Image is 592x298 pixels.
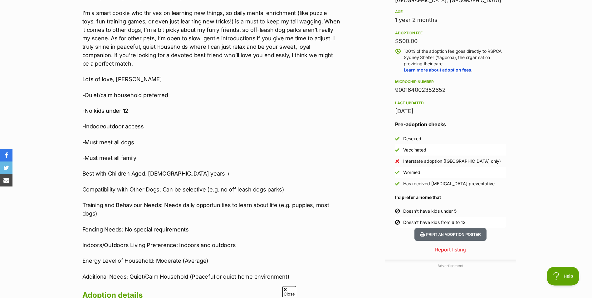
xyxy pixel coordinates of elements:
[403,219,466,226] div: Doesn't have kids from 6 to 12
[414,228,486,241] button: Print an adoption poster
[395,9,506,14] div: Age
[395,148,399,152] img: Yes
[404,48,506,73] p: 100% of the adoption fee goes directly to RSPCA Sydney Shelter (Yagoona), the organisation provid...
[403,136,421,142] div: Desexed
[395,16,506,24] div: 1 year 2 months
[403,181,495,187] div: Has received [MEDICAL_DATA] preventative
[82,241,340,249] p: Indoors/Outdoors Living Preference: Indoors and outdoors
[82,201,340,218] p: Training and Behaviour Needs: Needs daily opportunities to learn about life (e.g. puppies, most d...
[395,31,506,36] div: Adoption fee
[82,75,340,83] p: Lots of love, [PERSON_NAME]
[395,101,506,106] div: Last updated
[82,169,340,178] p: Best with Children Aged: [DEMOGRAPHIC_DATA] years +
[395,170,399,175] img: Yes
[82,154,340,162] p: -Must meet all family
[82,107,340,115] p: -No kids under 12
[403,169,420,176] div: Wormed
[385,246,516,253] a: Report listing
[82,185,340,194] p: Compatibility with Other Dogs: Can be selective (e.g. no off leash dogs parks)
[403,208,457,214] div: Doesn't have kids under 5
[82,256,340,265] p: Energy Level of Household: Moderate (Average)
[395,37,506,46] div: $500.00
[403,147,426,153] div: Vaccinated
[395,121,506,128] h3: Pre-adoption checks
[395,137,399,141] img: Yes
[395,79,506,84] div: Microchip number
[395,159,399,163] img: No
[395,107,506,116] div: [DATE]
[395,194,506,201] h4: I'd prefer a home that
[82,272,340,281] p: Additional Needs: Quiet/Calm Household (Peaceful or quiet home environment)
[82,138,340,147] p: -Must meet all dogs
[82,9,340,68] p: I’m a smart cookie who thrives on learning new things, so daily mental enrichment (like puzzle to...
[82,122,340,131] p: -Indoor/outdoor access
[395,86,506,94] div: 900164002352652
[282,286,296,297] span: Close
[403,158,501,164] div: Interstate adoption ([GEOGRAPHIC_DATA] only)
[404,67,471,72] a: Learn more about adoption fees
[547,267,580,286] iframe: Help Scout Beacon - Open
[395,181,399,186] img: Yes
[82,91,340,99] p: -Quiet/calm household preferred
[82,225,340,234] p: Fencing Needs: No special requirements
